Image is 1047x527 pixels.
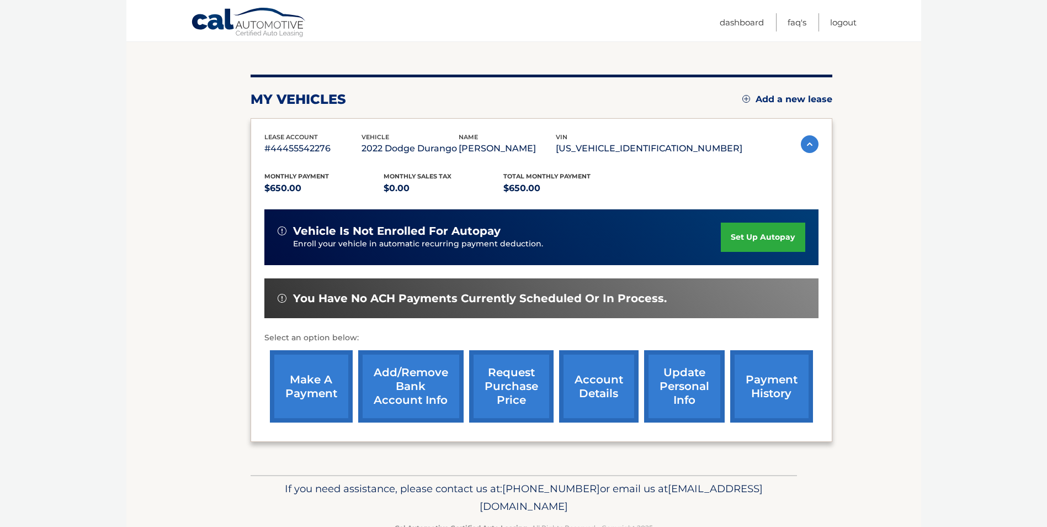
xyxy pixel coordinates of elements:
[251,91,346,108] h2: my vehicles
[556,141,742,156] p: [US_VEHICLE_IDENTIFICATION_NUMBER]
[264,141,362,156] p: #44455542276
[503,172,591,180] span: Total Monthly Payment
[469,350,554,423] a: request purchase price
[721,223,805,252] a: set up autopay
[830,13,857,31] a: Logout
[270,350,353,423] a: make a payment
[720,13,764,31] a: Dashboard
[264,181,384,196] p: $650.00
[801,135,819,153] img: accordion-active.svg
[258,480,790,515] p: If you need assistance, please contact us at: or email us at
[362,141,459,156] p: 2022 Dodge Durango
[293,224,501,238] span: vehicle is not enrolled for autopay
[384,172,451,180] span: Monthly sales Tax
[644,350,725,423] a: update personal info
[278,226,286,235] img: alert-white.svg
[362,133,389,141] span: vehicle
[459,141,556,156] p: [PERSON_NAME]
[480,482,763,513] span: [EMAIL_ADDRESS][DOMAIN_NAME]
[293,292,667,305] span: You have no ACH payments currently scheduled or in process.
[503,181,623,196] p: $650.00
[742,95,750,103] img: add.svg
[742,94,832,105] a: Add a new lease
[730,350,813,423] a: payment history
[459,133,478,141] span: name
[788,13,806,31] a: FAQ's
[264,172,329,180] span: Monthly Payment
[384,181,503,196] p: $0.00
[264,133,318,141] span: lease account
[191,7,307,39] a: Cal Automotive
[559,350,639,423] a: account details
[293,238,721,250] p: Enroll your vehicle in automatic recurring payment deduction.
[358,350,464,423] a: Add/Remove bank account info
[264,331,819,345] p: Select an option below:
[278,294,286,303] img: alert-white.svg
[556,133,567,141] span: vin
[502,482,600,495] span: [PHONE_NUMBER]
